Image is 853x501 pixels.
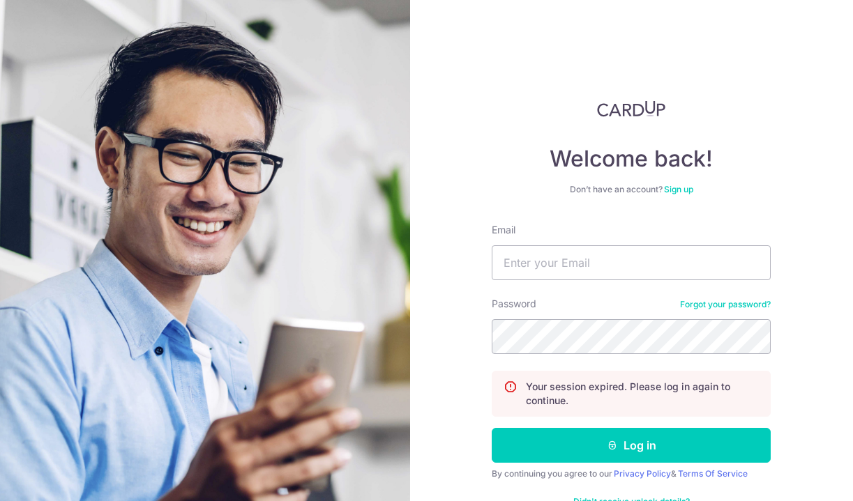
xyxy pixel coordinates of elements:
a: Forgot your password? [680,299,771,310]
div: Don’t have an account? [492,184,771,195]
button: Log in [492,428,771,463]
a: Terms Of Service [678,468,748,479]
p: Your session expired. Please log in again to continue. [526,380,759,408]
img: CardUp Logo [597,100,665,117]
input: Enter your Email [492,245,771,280]
div: By continuing you agree to our & [492,468,771,479]
a: Privacy Policy [614,468,671,479]
h4: Welcome back! [492,145,771,173]
label: Email [492,223,515,237]
label: Password [492,297,536,311]
a: Sign up [664,184,693,194]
